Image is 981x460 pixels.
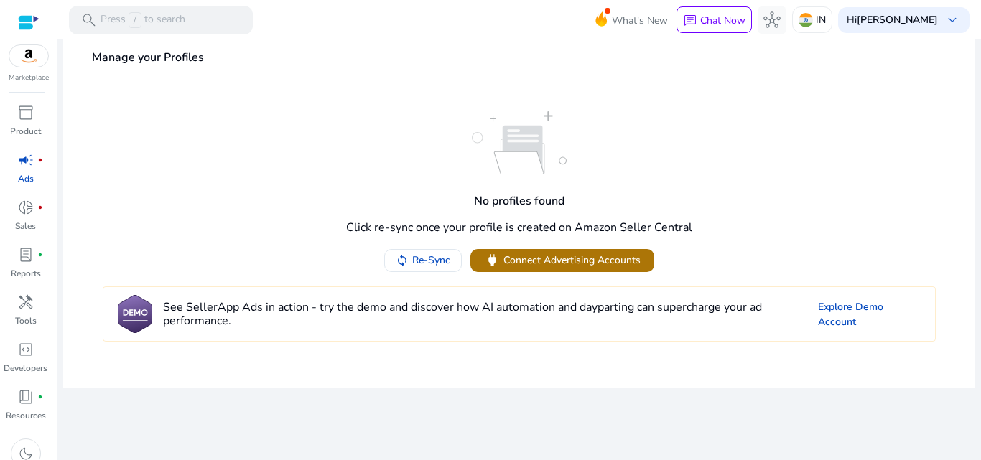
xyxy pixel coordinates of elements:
[816,7,826,32] p: IN
[17,388,34,405] span: book_4
[944,11,961,29] span: keyboard_arrow_down
[101,12,185,28] p: Press to search
[847,15,938,25] p: Hi
[503,253,641,268] span: Connect Advertising Accounts
[163,301,807,328] h4: See SellerApp Ads in action - try the demo and discover how AI automation and dayparting can supe...
[17,199,34,216] span: donut_small
[37,205,43,210] span: fiber_manual_record
[80,11,98,29] span: search
[37,252,43,258] span: fiber_manual_record
[677,6,752,34] button: chatChat Now
[10,125,41,138] p: Product
[37,157,43,163] span: fiber_manual_record
[63,45,975,70] h4: Manage your Profiles
[470,249,654,272] button: powerConnect Advertising Accounts
[17,104,34,121] span: inventory_2
[763,11,781,29] span: hub
[384,249,462,272] button: Re-Sync
[474,194,564,208] h4: No profiles found
[4,362,47,375] p: Developers
[346,221,692,235] h4: Click re-sync once your profile is created on Amazon Seller Central
[9,72,49,83] p: Marketplace
[17,341,34,358] span: code_blocks
[412,253,450,268] span: Re-Sync
[9,45,48,67] img: amazon.svg
[129,12,141,28] span: /
[18,172,34,185] p: Ads
[11,267,41,280] p: Reports
[17,151,34,169] span: campaign
[15,314,37,327] p: Tools
[758,6,786,34] button: hub
[700,14,745,27] p: Chat Now
[612,8,668,33] span: What's New
[6,409,46,422] p: Resources
[857,13,938,27] b: [PERSON_NAME]
[15,220,36,233] p: Sales
[484,252,501,268] span: power
[17,294,34,311] span: handyman
[396,254,409,267] mat-icon: sync
[17,246,34,263] span: lab_profile
[799,13,813,27] img: in.svg
[818,299,921,329] a: Explore Demo Account
[37,394,43,400] span: fiber_manual_record
[683,14,697,28] span: chat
